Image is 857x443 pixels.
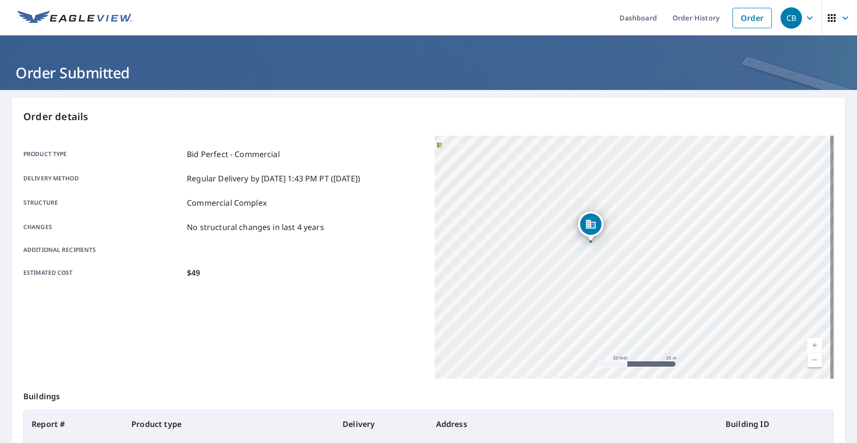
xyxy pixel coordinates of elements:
[24,410,124,438] th: Report #
[187,173,360,184] p: Regular Delivery by [DATE] 1:43 PM PT ([DATE])
[732,8,772,28] a: Order
[23,173,183,184] p: Delivery method
[187,267,200,279] p: $49
[12,63,845,83] h1: Order Submitted
[807,353,822,367] a: Current Level 19, Zoom Out
[807,338,822,353] a: Current Level 19, Zoom In
[23,197,183,209] p: Structure
[23,267,183,279] p: Estimated cost
[18,11,132,25] img: EV Logo
[23,379,834,410] p: Buildings
[187,148,280,160] p: Bid Perfect - Commercial
[23,221,183,233] p: Changes
[187,221,324,233] p: No structural changes in last 4 years
[23,246,183,254] p: Additional recipients
[718,410,833,438] th: Building ID
[428,410,718,438] th: Address
[23,109,834,124] p: Order details
[781,7,802,29] div: CB
[578,212,603,242] div: Dropped pin, building 1, Commercial property, 2520 Hamilton Rd Lagrange, GA 30241
[124,410,335,438] th: Product type
[335,410,428,438] th: Delivery
[23,148,183,160] p: Product type
[187,197,267,209] p: Commercial Complex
